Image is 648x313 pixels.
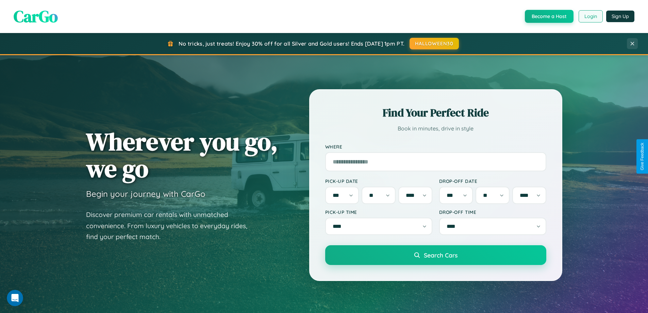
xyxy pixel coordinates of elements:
[179,40,404,47] span: No tricks, just treats! Enjoy 30% off for all Silver and Gold users! Ends [DATE] 1pm PT.
[86,209,256,242] p: Discover premium car rentals with unmatched convenience. From luxury vehicles to everyday rides, ...
[325,124,546,134] p: Book in minutes, drive in style
[325,245,546,265] button: Search Cars
[640,143,645,170] div: Give Feedback
[439,209,546,215] label: Drop-off Time
[14,5,58,28] span: CarGo
[325,144,546,150] label: Where
[439,178,546,184] label: Drop-off Date
[86,189,205,199] h3: Begin your journey with CarGo
[525,10,574,23] button: Become a Host
[325,209,432,215] label: Pick-up Time
[579,10,603,22] button: Login
[410,38,459,49] button: HALLOWEEN30
[424,251,458,259] span: Search Cars
[7,290,23,306] iframe: Intercom live chat
[325,178,432,184] label: Pick-up Date
[606,11,634,22] button: Sign Up
[86,128,278,182] h1: Wherever you go, we go
[325,105,546,120] h2: Find Your Perfect Ride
